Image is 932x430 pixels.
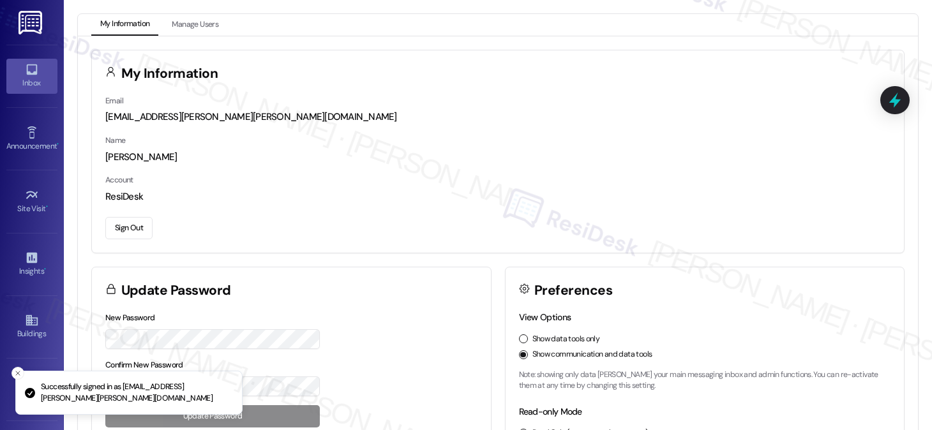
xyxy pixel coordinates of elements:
div: [EMAIL_ADDRESS][PERSON_NAME][PERSON_NAME][DOMAIN_NAME] [105,110,891,124]
a: Leads [6,373,57,407]
button: Sign Out [105,217,153,239]
label: Read-only Mode [519,406,582,417]
button: Manage Users [163,14,227,36]
label: Email [105,96,123,106]
p: Successfully signed in as [EMAIL_ADDRESS][PERSON_NAME][PERSON_NAME][DOMAIN_NAME] [41,382,232,404]
div: ResiDesk [105,190,891,204]
a: Inbox [6,59,57,93]
a: Buildings [6,309,57,344]
span: • [46,202,48,211]
label: Show communication and data tools [532,349,652,360]
h3: Update Password [121,284,231,297]
a: Site Visit • [6,184,57,219]
p: Note: showing only data [PERSON_NAME] your main messaging inbox and admin functions. You can re-a... [519,369,891,392]
img: ResiDesk Logo [19,11,45,34]
h3: My Information [121,67,218,80]
label: Account [105,175,133,185]
label: New Password [105,313,155,323]
span: • [57,140,59,149]
a: Insights • [6,247,57,281]
span: • [44,265,46,274]
button: Close toast [11,367,24,380]
label: View Options [519,311,571,323]
label: Name [105,135,126,145]
label: Show data tools only [532,334,600,345]
button: My Information [91,14,158,36]
label: Confirm New Password [105,360,183,370]
div: [PERSON_NAME] [105,151,891,164]
h3: Preferences [534,284,612,297]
